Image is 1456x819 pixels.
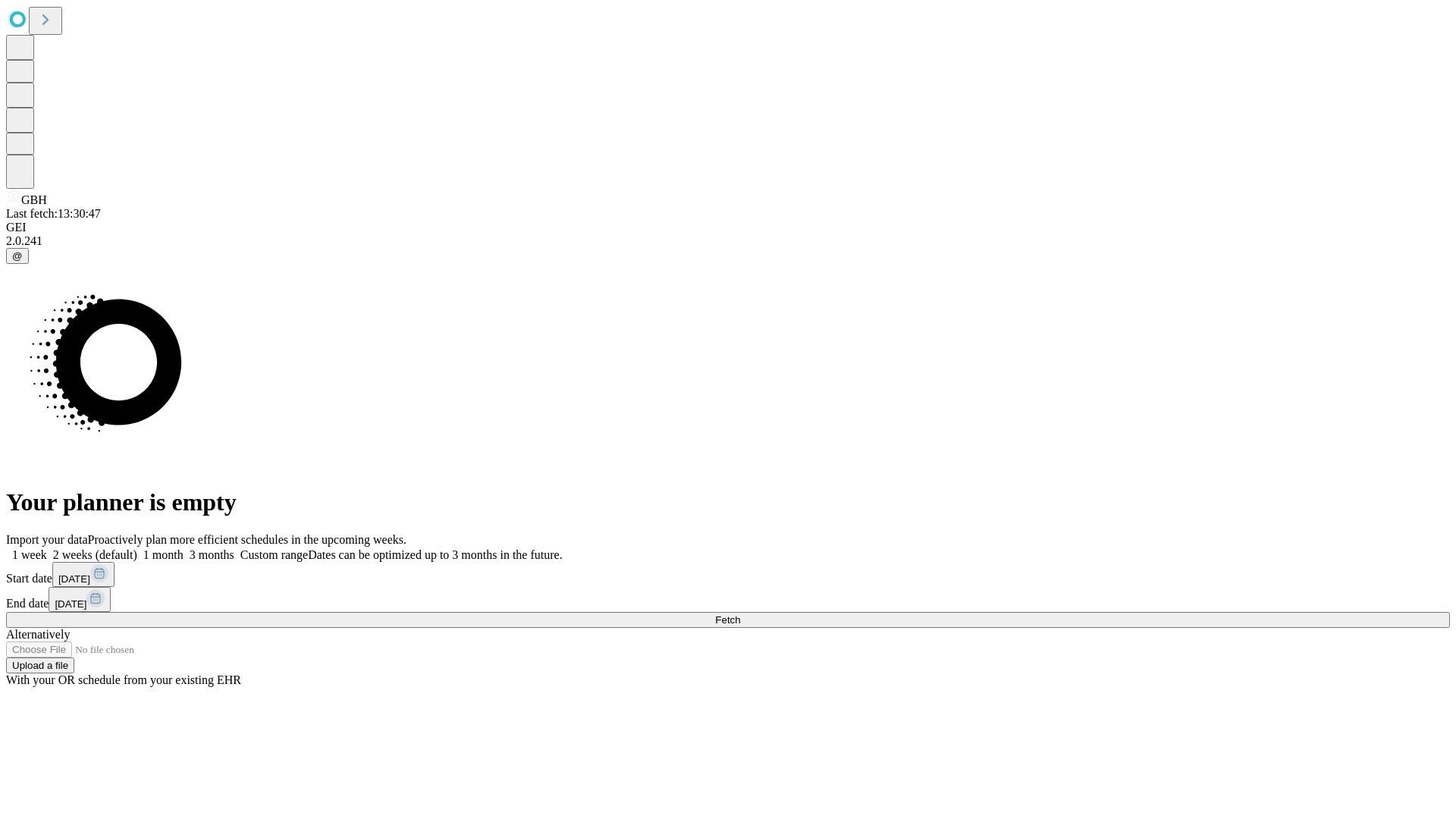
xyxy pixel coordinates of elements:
[21,193,47,206] span: GBH
[58,573,90,585] span: [DATE]
[6,657,74,673] button: Upload a file
[6,587,1450,612] div: End date
[6,533,88,546] span: Import your data
[88,533,406,546] span: Proactively plan more efficient schedules in the upcoming weeks.
[6,248,29,264] button: @
[240,548,308,561] span: Custom range
[308,548,562,561] span: Dates can be optimized up to 3 months in the future.
[6,207,101,220] span: Last fetch: 13:30:47
[12,548,47,561] span: 1 week
[6,673,241,686] span: With your OR schedule from your existing EHR
[12,250,23,262] span: @
[53,548,137,561] span: 2 weeks (default)
[190,548,234,561] span: 3 months
[52,562,115,587] button: [DATE]
[6,612,1450,628] button: Fetch
[6,221,1450,234] div: GEI
[6,562,1450,587] div: Start date
[49,587,111,612] button: [DATE]
[715,614,740,626] span: Fetch
[6,628,70,641] span: Alternatively
[6,234,1450,248] div: 2.0.241
[6,488,1450,516] h1: Your planner is empty
[143,548,184,561] span: 1 month
[55,598,86,610] span: [DATE]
